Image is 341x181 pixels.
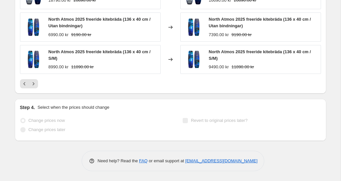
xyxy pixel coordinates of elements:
div: 7390.00 kr [209,32,229,38]
p: Select when the prices should change [37,104,109,111]
button: Next [29,79,38,88]
span: Revert to original prices later? [191,118,248,123]
span: North Atmos 2025 freeride kitebräda (136 x 40 cm / Utan bindningar) [49,17,151,28]
strike: 9190.00 kr [231,32,251,38]
span: North Atmos 2025 freeride kitebräda (136 x 40 cm / S/M) [209,49,311,61]
img: 2025-north-atmos_80x.webp [184,50,204,69]
span: North Atmos 2025 freeride kitebräda (136 x 40 cm / Utan bindningar) [209,17,311,28]
a: FAQ [139,158,148,163]
div: 6990.00 kr [49,32,69,38]
strike: 11890.00 kr [71,64,94,70]
button: Previous [20,79,29,88]
span: Change prices later [29,127,66,132]
img: 2025-north-atmos_80x.webp [24,50,43,69]
img: 2025-north-atmos_80x.webp [184,17,204,37]
div: 8990.00 kr [49,64,69,70]
img: 2025-north-atmos_80x.webp [24,17,43,37]
span: North Atmos 2025 freeride kitebräda (136 x 40 cm / S/M) [49,49,151,61]
div: 9490.00 kr [209,64,229,70]
a: [EMAIL_ADDRESS][DOMAIN_NAME] [185,158,257,163]
span: Change prices now [29,118,65,123]
strike: 11890.00 kr [231,64,254,70]
nav: Pagination [20,79,38,88]
strike: 9190.00 kr [71,32,91,38]
span: or email support at [148,158,185,163]
h2: Step 4. [20,104,35,111]
span: Need help? Read the [98,158,139,163]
